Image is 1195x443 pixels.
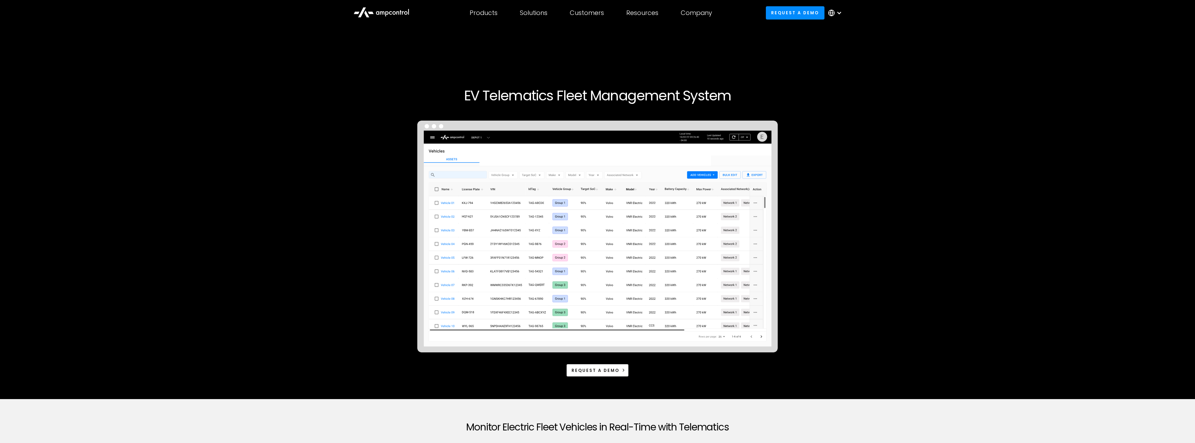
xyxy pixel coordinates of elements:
[470,9,498,17] div: Products
[520,9,547,17] div: Solutions
[417,121,778,352] img: Ampcontrol Energy Management Software for Efficient EV optimization
[626,9,658,17] div: Resources
[566,364,629,377] a: Request a demo
[413,421,782,433] h2: Monitor Electric Fleet Vehicles in Real-Time with Telematics
[681,9,712,17] div: Company
[386,87,810,104] h1: EV Telematics Fleet Management System
[766,6,824,19] a: Request a demo
[570,9,604,17] div: Customers
[572,367,619,374] div: Request a demo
